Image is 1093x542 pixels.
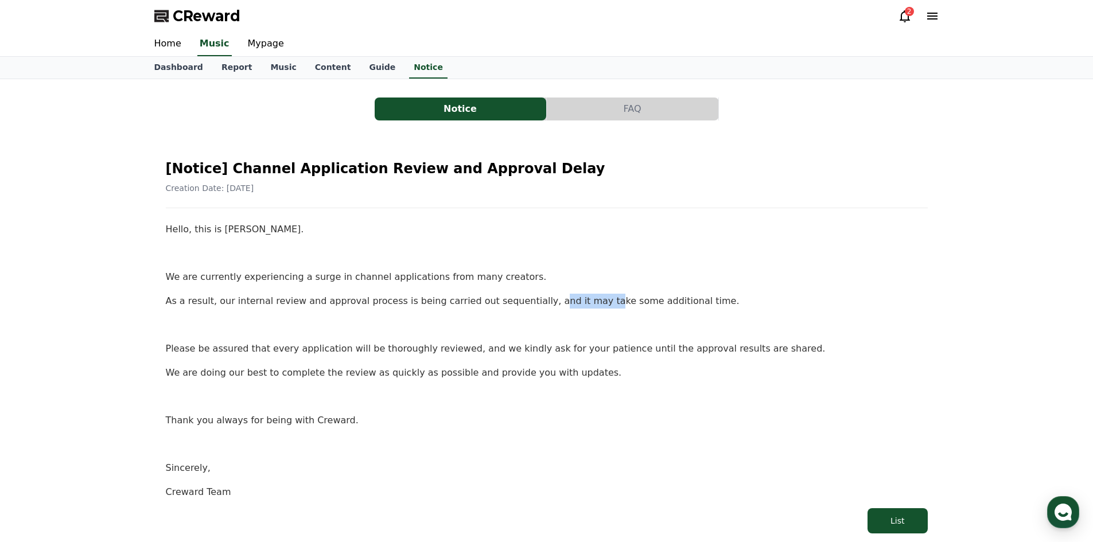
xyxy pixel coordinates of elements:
[360,57,404,79] a: Guide
[76,364,148,392] a: Messages
[95,381,129,391] span: Messages
[166,413,928,428] p: Thank you always for being with Creward.
[868,508,927,533] button: List
[905,7,914,16] div: 2
[409,57,448,79] a: Notice
[166,270,928,284] p: We are currently experiencing a surge in channel applications from many creators.
[166,159,928,178] h2: [Notice] Channel Application Review and Approval Delay
[375,98,546,120] button: Notice
[166,508,928,533] a: List
[239,32,293,56] a: Mypage
[166,461,928,475] p: Sincerely,
[261,57,305,79] a: Music
[547,98,719,120] a: FAQ
[166,485,928,500] p: Creward Team
[166,222,928,237] p: Hello, this is [PERSON_NAME].
[197,32,232,56] a: Music
[547,98,718,120] button: FAQ
[898,9,912,23] a: 2
[166,184,254,193] span: Creation Date: [DATE]
[148,364,220,392] a: Settings
[29,381,49,390] span: Home
[145,32,190,56] a: Home
[166,341,928,356] p: Please be assured that every application will be thoroughly reviewed, and we kindly ask for your ...
[306,57,360,79] a: Content
[890,515,904,527] div: List
[375,98,547,120] a: Notice
[166,294,928,309] p: As a result, our internal review and approval process is being carried out sequentially, and it m...
[145,57,212,79] a: Dashboard
[173,7,240,25] span: CReward
[170,381,198,390] span: Settings
[154,7,240,25] a: CReward
[3,364,76,392] a: Home
[212,57,262,79] a: Report
[166,365,928,380] p: We are doing our best to complete the review as quickly as possible and provide you with updates.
